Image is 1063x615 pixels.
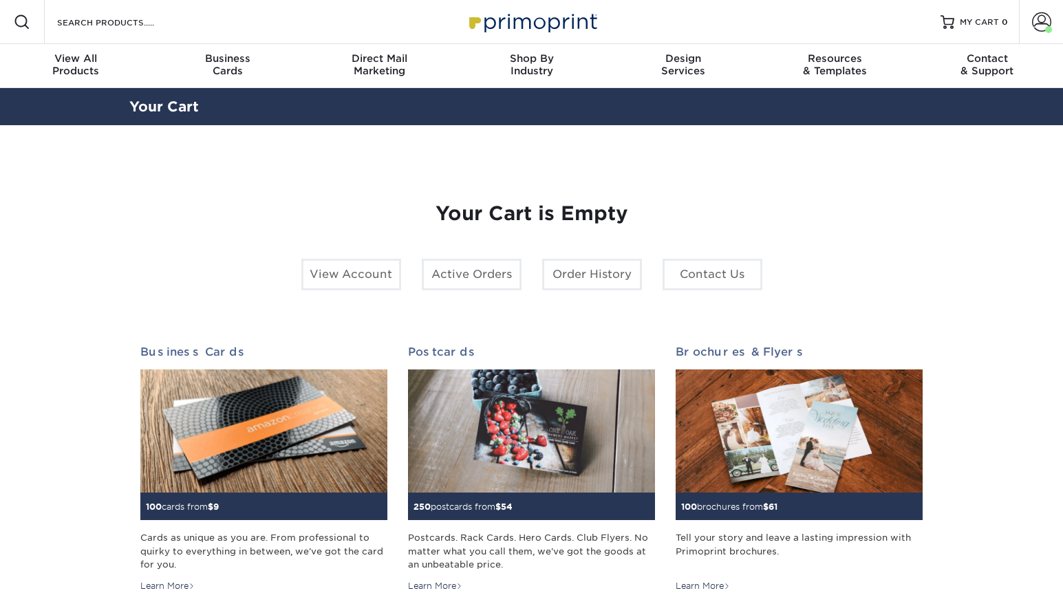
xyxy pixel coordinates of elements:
div: Cards as unique as you are. From professional to quirky to everything in between, we've got the c... [140,531,387,570]
a: View Account [301,259,401,290]
a: Direct MailMarketing [303,44,455,88]
span: 250 [414,501,431,512]
a: Contact Us [663,259,762,290]
img: Business Cards [140,369,387,493]
div: Tell your story and leave a lasting impression with Primoprint brochures. [676,531,923,570]
div: Industry [455,52,608,77]
a: Order History [542,259,642,290]
a: Shop ByIndustry [455,44,608,88]
span: Shop By [455,52,608,65]
span: MY CART [960,17,999,28]
span: $ [763,501,769,512]
a: Active Orders [422,259,522,290]
span: Design [608,52,760,65]
div: Learn More [408,580,462,592]
img: Postcards [408,369,655,493]
div: Postcards. Rack Cards. Hero Cards. Club Flyers. No matter what you call them, we've got the goods... [408,531,655,570]
span: 54 [501,501,513,512]
span: Business [152,52,304,65]
a: Your Cart [129,98,199,115]
div: Learn More [676,580,730,592]
span: 61 [769,501,777,512]
div: Marketing [303,52,455,77]
h1: Your Cart is Empty [140,202,923,226]
div: & Support [911,52,1063,77]
small: postcards from [414,501,513,512]
span: 100 [681,501,697,512]
div: Services [608,52,760,77]
small: brochures from [681,501,777,512]
h2: Postcards [408,345,655,358]
h2: Brochures & Flyers [676,345,923,358]
span: Contact [911,52,1063,65]
span: 0 [1002,17,1008,27]
a: BusinessCards [152,44,304,88]
input: SEARCH PRODUCTS..... [56,14,190,30]
div: & Templates [760,52,912,77]
img: Primoprint [463,7,601,36]
span: 100 [146,501,162,512]
div: Learn More [140,580,195,592]
a: Resources& Templates [760,44,912,88]
a: Brochures & Flyers 100brochures from$61 Tell your story and leave a lasting impression with Primo... [676,345,923,593]
span: $ [495,501,501,512]
img: Brochures & Flyers [676,369,923,493]
span: $ [208,501,213,512]
span: Resources [760,52,912,65]
span: Direct Mail [303,52,455,65]
span: 9 [213,501,219,512]
a: Contact& Support [911,44,1063,88]
a: Postcards 250postcards from$54 Postcards. Rack Cards. Hero Cards. Club Flyers. No matter what you... [408,345,655,593]
h2: Business Cards [140,345,387,358]
small: cards from [146,501,219,512]
a: DesignServices [608,44,760,88]
div: Cards [152,52,304,77]
a: Business Cards 100cards from$9 Cards as unique as you are. From professional to quirky to everyth... [140,345,387,593]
